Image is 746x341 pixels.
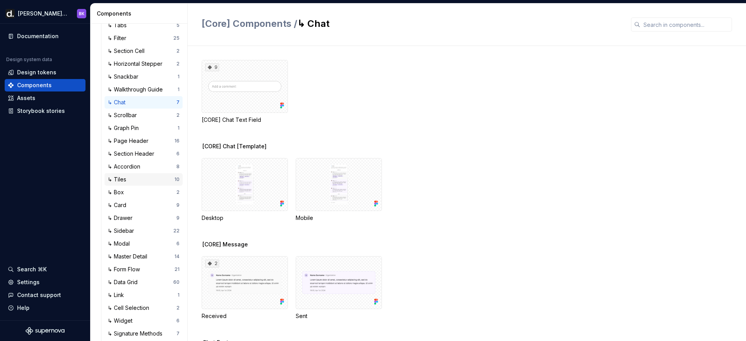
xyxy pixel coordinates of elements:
[105,315,183,327] a: ↳ Widget6
[5,263,85,276] button: Search ⌘K
[105,173,183,186] a: ↳ Tiles10
[296,312,382,320] div: Sent
[105,32,183,44] a: ↳ Filter25
[202,116,288,124] div: [CORE] Chat Text Field
[108,188,127,196] div: ↳ Box
[105,327,183,340] a: ↳ Signature Methods7
[5,276,85,288] a: Settings
[97,10,184,18] div: Components
[108,21,130,29] div: ↳ Tabs
[17,32,59,40] div: Documentation
[176,163,180,170] div: 8
[108,253,150,260] div: ↳ Master Detail
[105,70,183,83] a: ↳ Snackbar1
[105,122,183,134] a: ↳ Graph Pin1
[105,263,183,276] a: ↳ Form Flow21
[105,276,183,288] a: ↳ Data Grid60
[105,199,183,211] a: ↳ Card9
[108,73,141,81] div: ↳ Snackbar
[108,47,148,55] div: ↳ Section Cell
[108,201,129,209] div: ↳ Card
[202,60,288,124] div: 9[CORE] Chat Text Field
[176,330,180,337] div: 7
[5,105,85,117] a: Storybook stories
[108,124,142,132] div: ↳ Graph Pin
[640,18,732,32] input: Search in components...
[205,63,219,71] div: 9
[5,289,85,301] button: Contact support
[105,225,183,237] a: ↳ Sidebar22
[202,18,297,29] span: [Core] Components /
[202,214,288,222] div: Desktop
[202,18,622,30] h2: ↳ Chat
[176,61,180,67] div: 2
[202,312,288,320] div: Received
[176,22,180,28] div: 5
[108,227,137,235] div: ↳ Sidebar
[178,125,180,131] div: 1
[105,160,183,173] a: ↳ Accordion8
[108,34,129,42] div: ↳ Filter
[26,327,64,335] svg: Supernova Logo
[176,151,180,157] div: 6
[108,137,152,145] div: ↳ Page Header
[178,86,180,93] div: 1
[202,158,288,222] div: Desktop
[108,150,157,158] div: ↳ Section Header
[108,176,129,183] div: ↳ Tiles
[296,158,382,222] div: Mobile
[5,30,85,42] a: Documentation
[108,240,133,248] div: ↳ Modal
[105,19,183,32] a: ↳ Tabs5
[17,265,47,273] div: Search ⌘K
[105,109,183,121] a: ↳ Scrollbar2
[173,279,180,285] div: 60
[108,214,136,222] div: ↳ Drawer
[17,81,52,89] div: Components
[176,241,180,247] div: 6
[176,215,180,221] div: 9
[105,83,183,96] a: ↳ Walkthrough Guide1
[176,189,180,195] div: 2
[296,214,382,222] div: Mobile
[17,278,40,286] div: Settings
[108,111,140,119] div: ↳ Scrollbar
[5,79,85,91] a: Components
[105,135,183,147] a: ↳ Page Header16
[105,45,183,57] a: ↳ Section Cell2
[176,48,180,54] div: 2
[105,212,183,224] a: ↳ Drawer9
[296,256,382,320] div: Sent
[202,256,288,320] div: 2Received
[176,318,180,324] div: 6
[17,94,35,102] div: Assets
[105,96,183,109] a: ↳ Chat7
[2,5,89,22] button: [PERSON_NAME] UIBK
[205,260,219,267] div: 2
[79,11,84,17] div: BK
[105,289,183,301] a: ↳ Link1
[17,69,56,76] div: Design tokens
[176,99,180,105] div: 7
[174,266,180,272] div: 21
[108,317,136,325] div: ↳ Widget
[5,9,15,18] img: b918d911-6884-482e-9304-cbecc30deec6.png
[105,186,183,199] a: ↳ Box2
[178,292,180,298] div: 1
[202,142,267,150] span: [CORE] Chat [Template]
[173,228,180,234] div: 22
[18,10,68,18] div: [PERSON_NAME] UI
[108,291,127,299] div: ↳ Link
[173,35,180,41] div: 25
[174,138,180,144] div: 16
[17,304,30,312] div: Help
[105,250,183,263] a: ↳ Master Detail14
[17,107,65,115] div: Storybook stories
[108,86,166,93] div: ↳ Walkthrough Guide
[5,92,85,104] a: Assets
[108,163,143,170] div: ↳ Accordion
[176,202,180,208] div: 9
[108,304,152,312] div: ↳ Cell Selection
[174,253,180,260] div: 14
